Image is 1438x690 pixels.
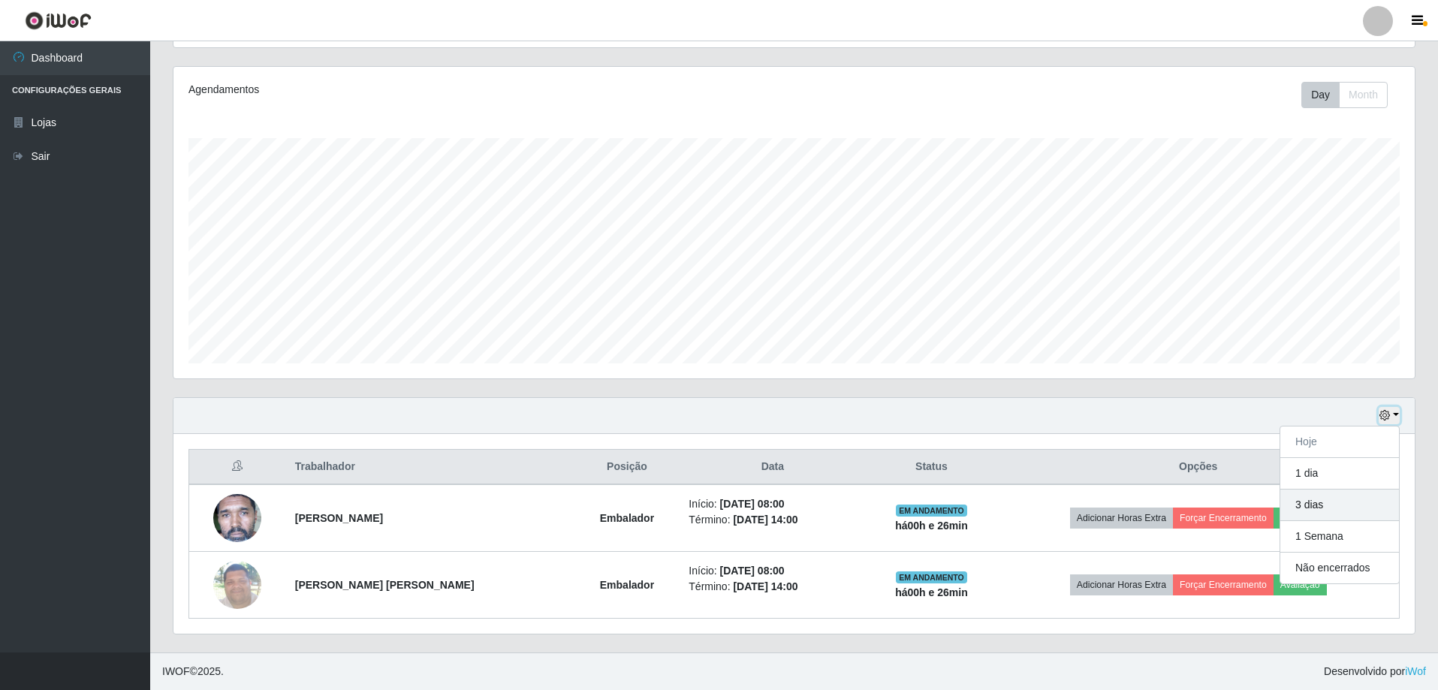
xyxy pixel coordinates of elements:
button: Adicionar Horas Extra [1070,508,1173,529]
time: [DATE] 08:00 [720,565,785,577]
img: 1697490161329.jpeg [213,553,261,616]
button: Month [1339,82,1388,108]
th: Opções [997,450,1399,485]
th: Posição [574,450,680,485]
div: Agendamentos [188,82,680,98]
strong: [PERSON_NAME] [295,512,383,524]
div: Toolbar with button groups [1301,82,1400,108]
th: Status [865,450,997,485]
strong: Embalador [600,512,654,524]
th: Data [680,450,865,485]
button: Forçar Encerramento [1173,574,1274,595]
strong: há 00 h e 26 min [895,520,968,532]
li: Início: [689,563,856,579]
span: IWOF [162,665,190,677]
button: 3 dias [1280,490,1399,521]
button: Avaliação [1274,508,1327,529]
li: Término: [689,512,856,528]
span: EM ANDAMENTO [896,571,967,583]
button: Day [1301,82,1340,108]
span: EM ANDAMENTO [896,505,967,517]
li: Início: [689,496,856,512]
strong: Embalador [600,579,654,591]
button: Não encerrados [1280,553,1399,583]
button: Adicionar Horas Extra [1070,574,1173,595]
th: Trabalhador [286,450,574,485]
img: 1672757471679.jpeg [213,469,261,568]
span: Desenvolvido por [1324,664,1426,679]
button: Hoje [1280,426,1399,458]
button: Avaliação [1274,574,1327,595]
img: CoreUI Logo [25,11,92,30]
strong: há 00 h e 26 min [895,586,968,598]
li: Término: [689,579,856,595]
time: [DATE] 14:00 [733,514,797,526]
a: iWof [1405,665,1426,677]
strong: [PERSON_NAME] [PERSON_NAME] [295,579,475,591]
button: 1 Semana [1280,521,1399,553]
div: First group [1301,82,1388,108]
time: [DATE] 08:00 [720,498,785,510]
span: © 2025 . [162,664,224,679]
time: [DATE] 14:00 [733,580,797,592]
button: 1 dia [1280,458,1399,490]
button: Forçar Encerramento [1173,508,1274,529]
